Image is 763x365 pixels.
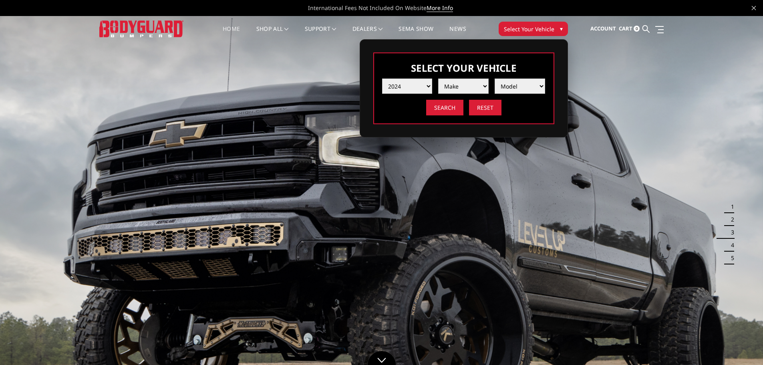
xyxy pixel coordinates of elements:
[590,25,616,32] span: Account
[726,200,734,213] button: 1 of 5
[499,22,568,36] button: Select Your Vehicle
[619,18,640,40] a: Cart 0
[590,18,616,40] a: Account
[634,26,640,32] span: 0
[427,4,453,12] a: More Info
[223,26,240,42] a: Home
[99,20,183,37] img: BODYGUARD BUMPERS
[619,25,632,32] span: Cart
[726,226,734,239] button: 3 of 5
[368,351,396,365] a: Click to Down
[726,239,734,252] button: 4 of 5
[256,26,289,42] a: shop all
[426,100,463,115] input: Search
[382,61,546,75] h3: Select Your Vehicle
[560,24,563,33] span: ▾
[438,79,489,94] select: Please select the value from list.
[399,26,433,42] a: SEMA Show
[726,213,734,226] button: 2 of 5
[726,252,734,264] button: 5 of 5
[449,26,466,42] a: News
[504,25,554,33] span: Select Your Vehicle
[352,26,383,42] a: Dealers
[723,327,763,365] iframe: Chat Widget
[305,26,336,42] a: Support
[469,100,501,115] input: Reset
